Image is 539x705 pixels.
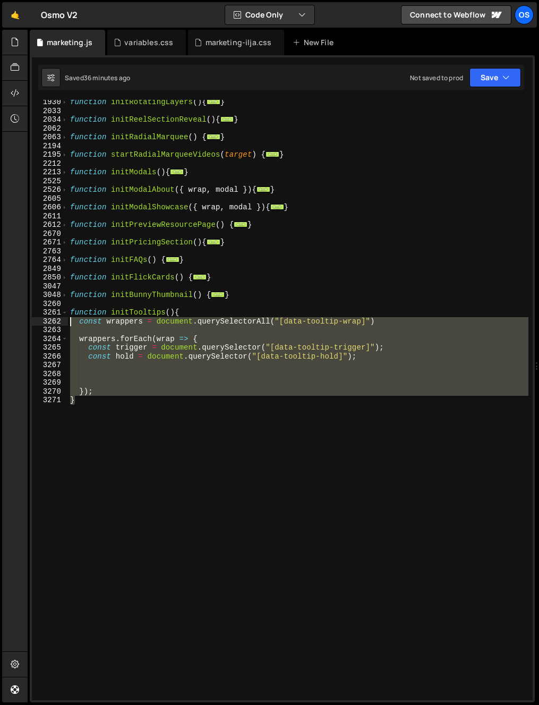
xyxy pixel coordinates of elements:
[410,73,463,82] div: Not saved to prod
[32,124,68,133] div: 2062
[234,222,247,227] span: ...
[207,239,220,245] span: ...
[256,186,270,192] span: ...
[270,204,284,210] span: ...
[124,37,173,48] div: variables.css
[207,134,220,140] span: ...
[32,142,68,151] div: 2194
[266,151,279,157] span: ...
[469,68,521,87] button: Save
[193,274,207,280] span: ...
[32,343,68,352] div: 3265
[225,5,314,24] button: Code Only
[32,238,68,247] div: 2671
[32,159,68,168] div: 2212
[32,177,68,186] div: 2525
[515,5,534,24] a: Os
[32,326,68,335] div: 3263
[32,150,68,159] div: 2195
[32,370,68,379] div: 3268
[2,2,28,28] a: 🤙
[32,282,68,291] div: 3047
[41,9,78,21] div: Osmo V2
[207,99,220,105] span: ...
[32,291,68,300] div: 3048
[32,98,68,107] div: 1930
[32,212,68,221] div: 2611
[32,133,68,142] div: 2063
[84,73,130,82] div: 36 minutes ago
[32,107,68,116] div: 2033
[220,116,234,122] span: ...
[32,230,68,239] div: 2670
[32,168,68,177] div: 2213
[170,169,184,175] span: ...
[32,317,68,326] div: 3262
[65,73,130,82] div: Saved
[206,37,272,48] div: marketing-ilja.css
[32,361,68,370] div: 3267
[32,396,68,405] div: 3271
[293,37,337,48] div: New File
[32,194,68,203] div: 2605
[32,265,68,274] div: 2849
[32,300,68,309] div: 3260
[32,220,68,230] div: 2612
[211,292,225,298] span: ...
[32,115,68,124] div: 2034
[32,256,68,265] div: 2764
[32,378,68,387] div: 3269
[32,185,68,194] div: 2526
[32,387,68,396] div: 3270
[166,257,179,262] span: ...
[32,352,68,361] div: 3266
[47,37,92,48] div: marketing.js
[401,5,511,24] a: Connect to Webflow
[32,247,68,256] div: 2763
[32,203,68,212] div: 2606
[32,308,68,317] div: 3261
[32,335,68,344] div: 3264
[32,273,68,282] div: 2850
